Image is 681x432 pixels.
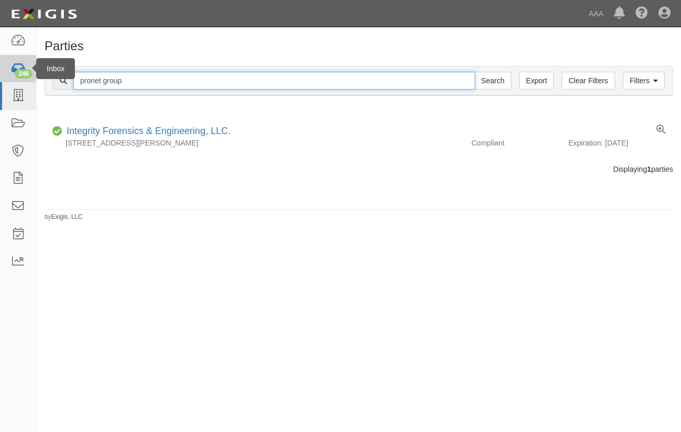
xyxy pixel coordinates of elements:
i: Help Center - Complianz [635,7,648,20]
a: Integrity Forensics & Engineering, LLC. [67,126,230,136]
input: Search [475,72,511,90]
img: logo-5460c22ac91f19d4615b14bd174203de0afe785f0fc80cf4dbbc73dc1793850b.png [8,5,80,24]
a: AAA [584,3,609,24]
div: Expiration: [DATE] [568,138,673,148]
a: View results summary [656,125,665,135]
div: Displaying parties [37,164,681,174]
div: 246 [15,69,32,79]
a: Export [519,72,554,90]
div: Inbox [36,58,75,79]
div: [STREET_ADDRESS][PERSON_NAME] [45,138,464,148]
div: Compliant [464,138,568,148]
a: Exigis, LLC [51,213,83,220]
input: Search [73,72,475,90]
div: Integrity Forensics & Engineering, LLC. [62,125,230,138]
a: Clear Filters [562,72,614,90]
h1: Parties [45,39,673,53]
i: Compliant [52,128,62,135]
a: Filters [623,72,665,90]
small: by [45,213,83,221]
b: 1 [647,165,651,173]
